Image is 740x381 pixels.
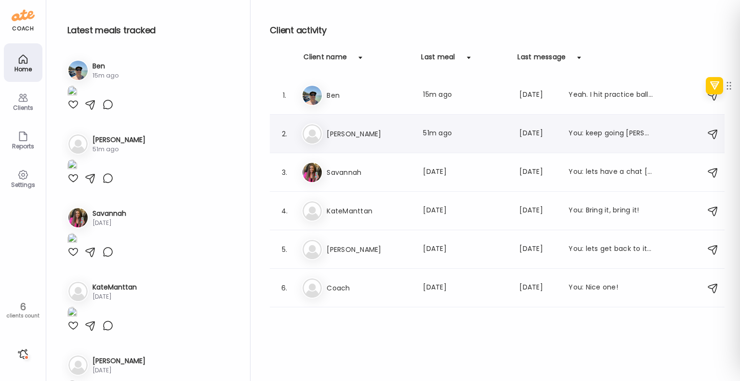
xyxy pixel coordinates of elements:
img: images%2FvV3N1mBCihOXSWmapII1lX3jnZx2%2F7fwfZDoUNrQmIFpLdJ8n%2FSBjlYKxwrpk2xviOfQ5D_1080 [67,233,77,246]
h3: Savannah [327,167,411,178]
img: images%2FAx3BfX4DLvWIkWyUIDkeiHI7a6B3%2FHFkaJPZIC3x540YFhzlj%2FRVih74O2a8jsqN1fXyXf_1080 [67,307,77,320]
div: Yeah. I hit practice balls for 50minites at the indoor range. I’m putting weight on [PERSON_NAME]... [568,90,653,101]
div: 2. [278,128,290,140]
div: You: Nice one! [568,282,653,294]
div: [DATE] [92,366,145,375]
div: 15m ago [92,71,119,80]
div: [DATE] [423,205,508,217]
div: 6 [3,301,42,313]
h3: KateManttan [92,282,137,292]
div: Home [6,66,40,72]
div: 51m ago [92,145,145,154]
img: bg-avatar-default.svg [303,124,322,144]
h3: Coach [327,282,411,294]
div: [DATE] [519,128,557,140]
div: You: keep going [PERSON_NAME] I'm getting a good snapshot [568,128,653,140]
div: coach [12,25,34,33]
div: [DATE] [519,244,557,255]
img: bg-avatar-default.svg [303,240,322,259]
h3: [PERSON_NAME] [92,356,145,366]
img: bg-avatar-default.svg [68,134,88,154]
div: Reports [6,143,40,149]
div: [DATE] [92,292,137,301]
div: 4. [278,205,290,217]
h3: Ben [327,90,411,101]
div: 3. [278,167,290,178]
h3: [PERSON_NAME] [327,128,411,140]
img: avatars%2FC0EujpuWT6MhPEPNi8h0msqvixb2 [68,61,88,80]
div: 6. [278,282,290,294]
h2: Client activity [270,23,725,38]
div: [DATE] [519,167,557,178]
img: avatars%2FvV3N1mBCihOXSWmapII1lX3jnZx2 [68,208,88,227]
img: avatars%2FC0EujpuWT6MhPEPNi8h0msqvixb2 [303,86,322,105]
div: [DATE] [92,219,126,227]
h3: Ben [92,61,119,71]
h3: Savannah [92,209,126,219]
div: clients count [3,313,42,319]
div: Settings [6,182,40,188]
img: ate [12,8,35,23]
img: bg-avatar-default.svg [68,355,88,375]
div: Last meal [421,52,455,67]
img: avatars%2FvV3N1mBCihOXSWmapII1lX3jnZx2 [303,163,322,182]
div: 51m ago [423,128,508,140]
div: Last message [517,52,566,67]
div: You: lets get back to it brother [568,244,653,255]
div: [DATE] [423,282,508,294]
img: images%2F3PpfLNzWopVatfejJKcbQPYLsc12%2FNvewm5kF9HJ4KuabP3fa%2FGFPiCiyZjzbeM5vXH3rf_1080 [67,159,77,172]
h3: [PERSON_NAME] [327,244,411,255]
h3: KateManttan [327,205,411,217]
div: [DATE] [519,282,557,294]
div: 1. [278,90,290,101]
h3: [PERSON_NAME] [92,135,145,145]
div: [DATE] [519,205,557,217]
div: [DATE] [423,167,508,178]
img: bg-avatar-default.svg [68,282,88,301]
div: [DATE] [423,244,508,255]
img: bg-avatar-default.svg [303,278,322,298]
div: Client name [304,52,347,67]
div: Clients [6,105,40,111]
div: You: Bring it, bring it! [568,205,653,217]
h2: Latest meals tracked [67,23,235,38]
div: 5. [278,244,290,255]
img: images%2FC0EujpuWT6MhPEPNi8h0msqvixb2%2FYntlH8lnUprvlwFoyBW7%2FG0Rx55allTjMFH4rn7eA_1080 [67,86,77,99]
div: 15m ago [423,90,508,101]
img: bg-avatar-default.svg [303,201,322,221]
div: [DATE] [519,90,557,101]
div: You: lets have a chat [DATE]. I hope you had a great weekedn away! [568,167,653,178]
